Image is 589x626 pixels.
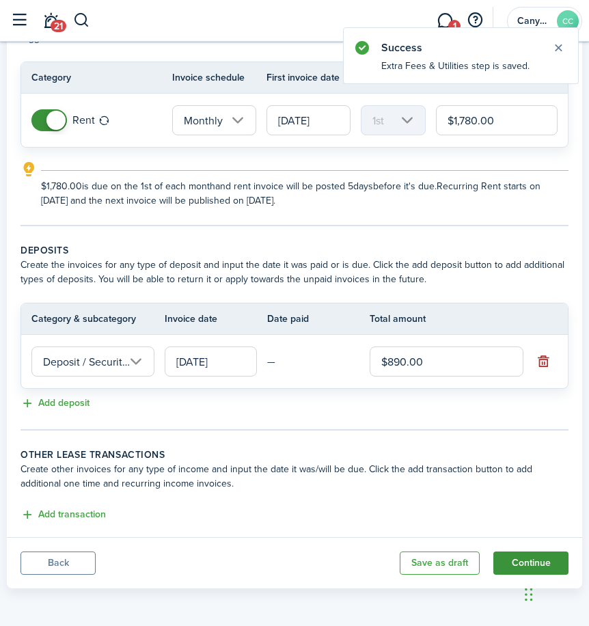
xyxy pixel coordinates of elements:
i: outline [20,161,38,178]
input: 0.00 [436,105,558,135]
button: Add deposit [20,396,90,411]
button: Back [20,552,96,575]
input: 0.00 [370,346,523,377]
button: Add transaction [20,507,106,523]
button: Remove deposit [534,352,553,371]
button: Continue [493,552,569,575]
notify-body: Extra Fees & Utilities step is saved. [344,59,578,83]
button: Save as draft [400,552,480,575]
input: mm/dd/yyyy [266,105,351,135]
notify-title: Success [381,40,538,56]
input: mm/dd/yyyy [165,346,257,377]
th: Date paid [267,312,370,326]
iframe: Chat Widget [521,560,589,626]
th: First invoice date [266,70,361,85]
span: 1 [448,20,461,32]
div: Drag [525,574,533,615]
th: Invoice date [165,312,267,326]
a: Notifications [38,4,64,38]
span: Canyon Crawler, LLC DBA Van Pelt Real Estate [517,16,551,26]
td: — [267,351,370,372]
button: Search [73,9,90,32]
wizard-step-header-description: Create the invoices for any type of deposit and input the date it was paid or is due. Click the a... [20,258,569,286]
avatar-text: CC [557,10,579,32]
wizard-step-header-title: Other lease transactions [20,448,569,462]
th: Invoice schedule [172,70,266,85]
button: Open sidebar [6,8,32,33]
a: Messaging [432,4,458,38]
button: Open resource center [463,9,487,32]
explanation-description: $1,780.00 is due on the 1st of each month and rent invoice will be posted 5 days before it's due.... [41,179,569,208]
th: Category & subcategory [21,312,165,326]
button: Close notify [549,38,568,57]
th: Category [21,70,172,85]
span: 21 [51,20,66,32]
wizard-step-header-title: Deposits [20,243,569,258]
th: Total amount [370,312,534,326]
wizard-step-header-description: Create other invoices for any type of income and input the date it was/will be due. Click the add... [20,462,569,491]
